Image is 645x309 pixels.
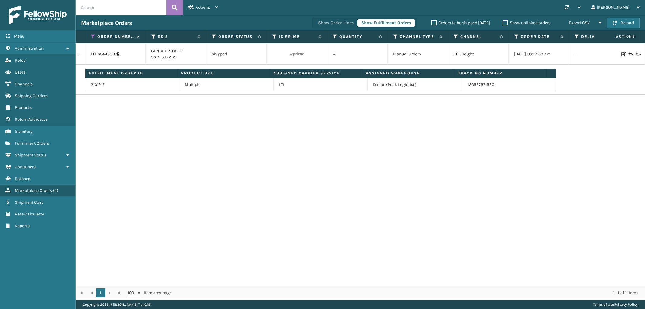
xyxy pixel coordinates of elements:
span: Shipment Status [15,153,47,158]
span: Channels [15,81,33,87]
td: LTL [274,78,368,91]
label: Channel Type [400,34,436,39]
td: Dallas (Peak Logistics) [368,78,462,91]
td: Multiple [179,78,273,91]
label: SKU [158,34,194,39]
span: Actions [196,5,210,10]
span: Export CSV [569,20,590,25]
h3: Marketplace Orders [81,19,132,27]
a: 2101217 [91,82,105,88]
td: 120527571520 [462,78,556,91]
button: Reload [607,18,640,28]
div: 1 - 1 of 1 items [180,290,638,296]
span: Shipping Carriers [15,93,48,98]
span: Marketplace Orders [15,188,52,193]
span: Reports [15,223,30,228]
label: Tracking Number [458,71,543,76]
td: LTL Freight [448,43,509,65]
span: Actions [597,31,639,41]
label: Order Number [97,34,134,39]
span: Shipment Cost [15,200,43,205]
label: Quantity [339,34,376,39]
i: Create Return Label [628,51,632,57]
i: Edit [621,52,625,56]
td: 4 [327,43,388,65]
span: Batches [15,176,30,181]
span: Inventory [15,129,33,134]
td: Manual Orders [388,43,448,65]
label: Assigned Carrier Service [273,71,358,76]
label: Order Status [218,34,255,39]
span: items per page [128,288,172,297]
td: Shipped [206,43,267,65]
span: Users [15,70,25,75]
label: Fulfillment Order ID [89,71,174,76]
span: ( 4 ) [53,188,58,193]
label: Deliver By Date [581,34,618,39]
img: logo [9,6,67,24]
label: Show unlinked orders [503,20,551,25]
label: Product SKU [181,71,266,76]
label: Orders to be shipped [DATE] [431,20,490,25]
button: Show Order Lines [314,19,358,27]
span: Administration [15,46,44,51]
p: Copyright 2023 [PERSON_NAME]™ v 1.0.191 [83,300,151,309]
label: Assigned Warehouse [366,71,451,76]
span: Products [15,105,32,110]
div: | [593,300,638,309]
span: Containers [15,164,36,169]
a: Privacy Policy [615,302,638,307]
span: Roles [15,58,25,63]
span: Return Addresses [15,117,48,122]
a: LTL.SS44983 [91,51,115,57]
a: 1 [96,288,105,297]
label: Channel [460,34,497,39]
i: Replace [636,52,639,56]
label: Order Date [521,34,557,39]
td: - [569,43,630,65]
td: [DATE] 08:37:38 am [509,43,569,65]
span: Menu [14,34,24,39]
a: Terms of Use [593,302,614,307]
span: Fulfillment Orders [15,141,49,146]
a: SS14TXL-2: 2 [151,54,175,60]
button: Show Fulfillment Orders [357,19,415,27]
span: Rate Calculator [15,212,44,217]
label: Is Prime [279,34,315,39]
a: GEN-AB-P-TXL: 2 [151,48,183,54]
span: 100 [128,290,137,296]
